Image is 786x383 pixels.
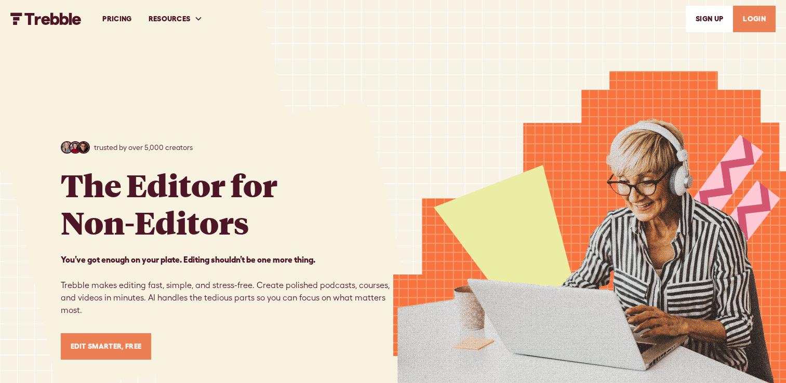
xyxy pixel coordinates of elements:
[140,1,211,37] div: RESOURCES
[61,255,315,264] strong: You’ve got enough on your plate. Editing shouldn’t be one more thing. ‍
[61,333,152,360] a: Edit Smarter, Free
[61,166,277,241] h1: The Editor for Non-Editors
[94,142,193,153] p: trusted by over 5,000 creators
[733,6,776,32] a: LOGIN
[94,1,140,37] a: PRICING
[686,6,733,32] a: SIGn UP
[10,12,82,25] img: Trebble FM Logo
[10,12,82,25] a: home
[61,253,393,317] p: Trebble makes editing fast, simple, and stress-free. Create polished podcasts, courses, and video...
[149,13,191,24] div: RESOURCES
